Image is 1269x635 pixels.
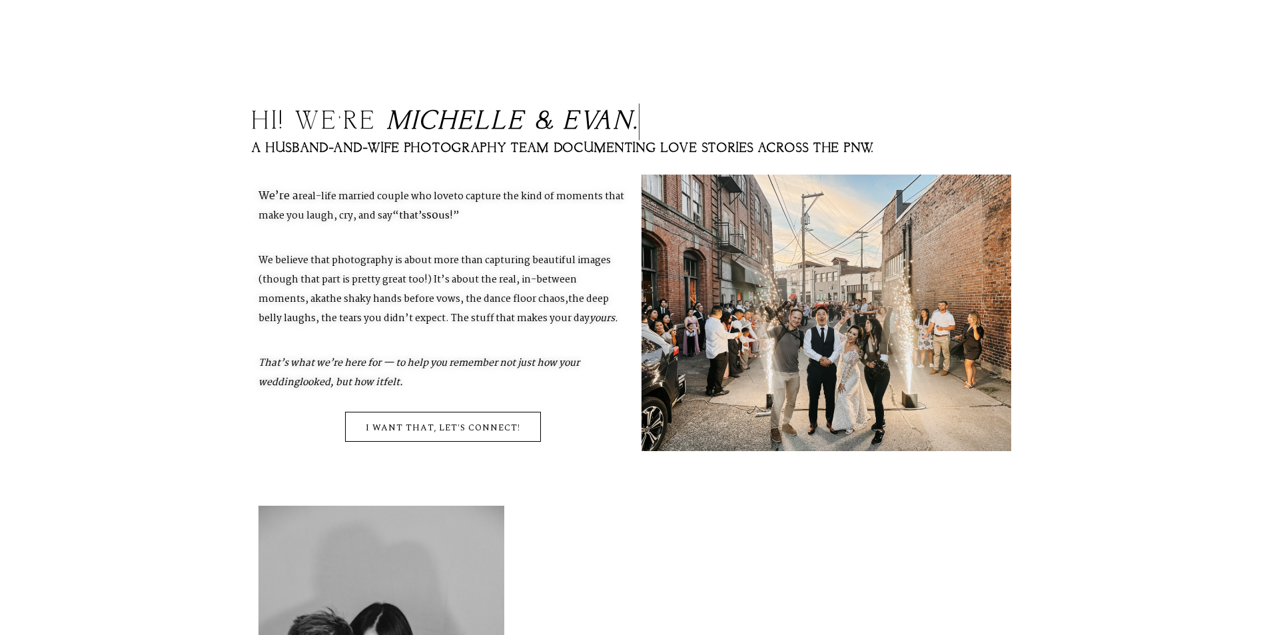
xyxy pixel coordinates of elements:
[252,142,1018,155] h2: A husband-and-wife photography team documenting love stories across the PNW.
[475,107,492,137] i: l
[298,189,454,205] span: real-life married couple who love
[590,311,615,326] b: yours
[366,419,520,436] span: i want that, let's connect!
[594,107,614,137] i: a
[419,107,438,137] i: c
[492,107,508,137] i: l
[412,107,419,137] i: i
[438,107,458,137] i: h
[458,107,475,137] i: e
[258,253,611,307] span: We believe that photography is about more than capturing beautiful images (though that part is pr...
[345,412,541,442] a: i want that, let's connect!
[508,107,525,137] i: e
[326,291,568,307] span: the shaky hands before vows, the dance floor chaos,
[564,107,580,137] i: E
[438,208,459,224] span: us!”
[392,208,426,224] b: “that’s
[614,107,634,137] i: n
[258,175,628,239] p: We’re a
[590,311,618,326] em: .
[252,107,377,137] span: Hi! we’re
[383,374,400,390] em: felt
[299,374,330,390] em: looked
[426,207,459,225] b: so
[258,291,609,326] span: the deep belly laughs, the tears you didn’t expect. The stuff that makes your day
[387,107,412,137] i: M
[580,107,594,137] i: v
[258,355,580,390] b: That’s what we’re here for — to help you remember not just how your wedding , but how it .
[258,189,624,224] span: to capture the kind of moments that make you laugh, cry, and say
[634,107,639,137] i: .
[535,107,556,137] i: &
